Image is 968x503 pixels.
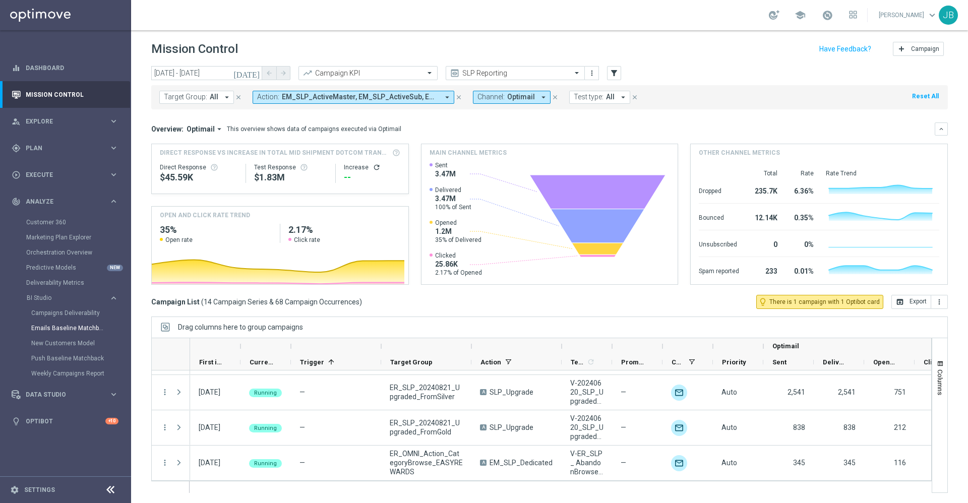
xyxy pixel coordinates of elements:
div: Plan [12,144,109,153]
span: Columns [936,369,944,395]
ng-select: SLP Reporting [446,66,585,80]
button: close [551,92,560,103]
i: preview [450,68,460,78]
div: Bounced [699,209,739,225]
i: close [552,94,559,101]
button: refresh [373,163,381,171]
i: trending_up [302,68,313,78]
span: 25.86K [435,260,482,269]
div: Press SPACE to select this row. [152,375,190,410]
span: 100% of Sent [435,203,471,211]
span: 3.47M [435,169,456,178]
button: Mission Control [11,91,119,99]
span: — [299,388,305,396]
i: arrow_drop_down [215,124,224,134]
span: ( [201,297,204,306]
div: +10 [105,418,118,424]
div: Dashboard [12,54,118,81]
div: Total [751,169,777,177]
div: Data Studio keyboard_arrow_right [11,391,119,399]
img: Optimail [671,455,687,471]
div: Row Groups [178,323,303,331]
span: SLP_Upgrade [490,388,533,397]
i: keyboard_arrow_right [109,390,118,399]
div: 10 Aug 2025, Sunday [199,458,220,467]
div: Predictive Models [26,260,130,275]
span: Delivered [435,186,471,194]
button: Target Group: All arrow_drop_down [159,91,234,104]
span: ) [359,297,362,306]
i: arrow_drop_down [539,93,548,102]
h4: Main channel metrics [430,148,507,157]
div: Orchestration Overview [26,245,130,260]
button: Action: EM_SLP_ActiveMaster, EM_SLP_ActiveSub, EM_SLP_Anniversary, EM_SLP_BPCs, EM_SLP_CR, EM_SLP... [253,91,454,104]
span: Test type: [574,93,603,101]
div: 12.14K [751,209,777,225]
div: Analyze [12,197,109,206]
span: Direct Response VS Increase In Total Mid Shipment Dotcom Transaction Amount [160,148,389,157]
span: V-20240620_SLP_UpgradedEarnRate, V-SLP_MVC_UpgradedEarnRate [570,379,603,406]
button: Test type: All arrow_drop_down [569,91,630,104]
i: arrow_drop_down [619,93,628,102]
i: keyboard_arrow_right [109,293,118,303]
span: Promotions [621,358,645,366]
span: — [621,458,626,467]
div: gps_fixed Plan keyboard_arrow_right [11,144,119,152]
span: 2.17% of Opened [435,269,482,277]
span: Optimail [507,93,535,101]
span: ER_OMNI_Action_CategoryBrowse_EASYREWARDS [390,449,463,476]
div: Optimail [671,385,687,401]
i: refresh [587,358,595,366]
div: BI Studio [26,290,130,381]
i: lightbulb [12,417,21,426]
a: Campaigns Deliverability [31,309,105,317]
div: Campaigns Deliverability [31,305,130,321]
span: V-20240620_SLP_UpgradedEarnRate, V-SLP_MVC_UpgradedEarnRate [570,414,603,441]
span: 212 [894,423,906,431]
i: close [455,94,462,101]
span: EM_SLP_Dedicated [490,458,553,467]
span: Auto [721,388,737,396]
span: Running [254,460,277,467]
i: keyboard_arrow_right [109,170,118,179]
i: arrow_forward [280,70,287,77]
span: Action: [257,93,279,101]
span: Drag columns here to group campaigns [178,323,303,331]
a: Weekly Campaigns Report [31,369,105,378]
colored-tag: Running [249,458,282,468]
span: 116 [894,459,906,467]
span: All [606,93,615,101]
span: Opened [873,358,897,366]
a: Customer 360 [26,218,105,226]
div: 0.35% [790,209,814,225]
i: play_circle_outline [12,170,21,179]
span: Action [480,358,501,366]
div: Unsubscribed [699,235,739,251]
h4: OPEN AND CLICK RATE TREND [160,211,250,220]
button: lightbulb Optibot +10 [11,417,119,425]
i: keyboard_arrow_down [938,125,945,133]
div: New Customers Model [31,336,130,351]
span: Plan [26,145,109,151]
div: Weekly Campaigns Report [31,366,130,381]
div: Optimail [671,420,687,436]
span: All [210,93,218,101]
ng-select: Campaign KPI [298,66,438,80]
i: add [897,45,905,53]
a: [PERSON_NAME]keyboard_arrow_down [878,8,939,23]
i: more_vert [160,458,169,467]
i: arrow_drop_down [222,93,231,102]
span: There is 1 campaign with 1 Optibot card [769,297,880,306]
span: First in Range [199,358,223,366]
button: keyboard_arrow_down [935,122,948,136]
div: Execute [12,170,109,179]
span: Click rate [294,236,320,244]
span: Templates [571,358,585,366]
a: New Customers Model [31,339,105,347]
i: more_vert [588,69,596,77]
div: Direct Response [160,163,237,171]
input: Select date range [151,66,262,80]
button: Channel: Optimail arrow_drop_down [473,91,551,104]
